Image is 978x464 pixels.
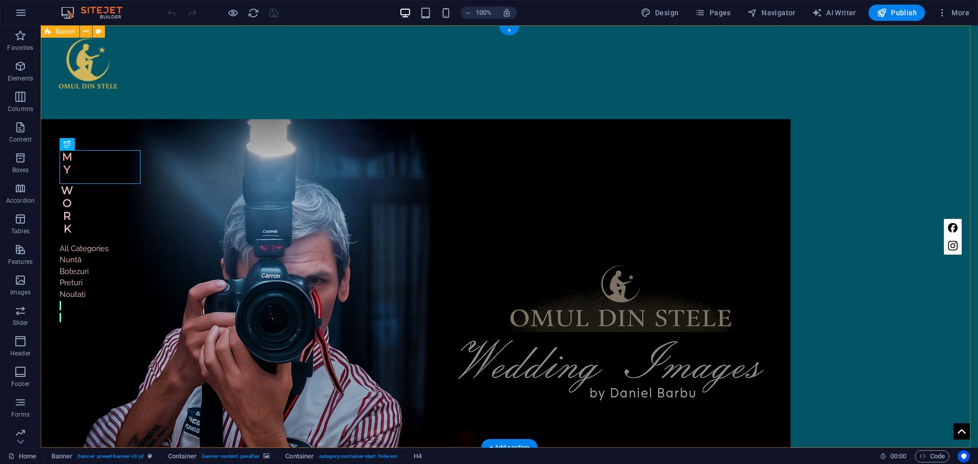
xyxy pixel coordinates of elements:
button: AI Writer [808,5,860,21]
span: Publish [877,8,917,18]
button: Design [637,5,683,21]
i: On resize automatically adjust zoom level to fit chosen device. [502,8,511,17]
button: Code [915,450,949,462]
strong: built with elements [53,148,118,156]
span: Click [10,216,25,225]
i: Reload page [248,7,259,19]
p: Header [10,349,31,358]
button: More [933,5,973,21]
button: Usercentrics [958,450,970,462]
span: Click to select. Double-click to edit [414,450,422,462]
span: Banner [56,29,75,35]
span: Pages [695,8,730,18]
p: Footer [11,380,30,388]
span: . banner .preset-banner-v3-jd [76,450,144,462]
span: Click to select. Double-click to edit [168,450,197,462]
i: This element contains a background [263,453,269,459]
div: + [499,26,519,35]
span: Every page is that can be grouped and nested with container elements. The symbol in the upper-lef... [10,148,182,202]
p: Favorites [7,44,33,52]
a: Click to cancel selection. Double-click to open Pages [8,450,36,462]
p: Forms [11,411,30,419]
button: reload [247,7,259,19]
nav: breadcrumb [51,450,422,462]
button: Publish [868,5,925,21]
span: AI Writer [812,8,856,18]
span: Click to select. Double-click to edit [51,450,73,462]
p: Images [10,288,31,296]
p: Slider [13,319,29,327]
span: to continue. [41,216,78,225]
span: 00 00 [890,450,906,462]
span: Navigator [747,8,796,18]
a: Close modal [186,3,204,19]
p: Accordion [6,197,35,205]
i: This element is a customizable preset [148,453,152,459]
span: . banner-content .parallax [201,450,259,462]
a: Next [160,247,194,265]
span: More [937,8,969,18]
button: Navigator [743,5,800,21]
p: Columns [8,105,33,113]
button: 100% [460,7,497,19]
p: Boxes [12,166,29,174]
span: Code [919,450,945,462]
span: . category-container-start .hide-sm [318,450,397,462]
span: Design [641,8,679,18]
span: : [898,452,899,460]
span: Click to select. Double-click to edit [285,450,314,462]
p: Features [8,258,33,266]
span: Next [25,216,41,225]
img: Editor Logo [59,7,135,19]
div: + Add section [481,439,538,456]
p: Tables [11,227,30,235]
p: Elements [8,74,34,83]
button: Pages [691,5,735,21]
h6: Session time [880,450,907,462]
button: Click here to leave preview mode and continue editing [227,7,239,19]
h6: 100% [476,7,492,19]
div: Design (Ctrl+Alt+Y) [637,5,683,21]
p: Content [9,135,32,144]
